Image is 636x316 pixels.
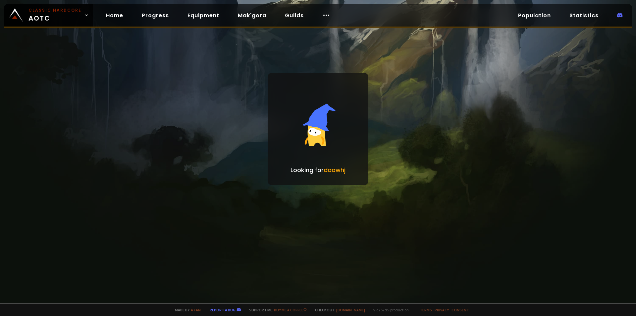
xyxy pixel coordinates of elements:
a: [DOMAIN_NAME] [336,307,365,312]
p: Looking for [291,165,345,174]
a: Mak'gora [233,9,272,22]
span: v. d752d5 - production [369,307,409,312]
a: Privacy [435,307,449,312]
a: Progress [136,9,174,22]
a: Equipment [182,9,225,22]
a: Population [513,9,556,22]
a: Classic HardcoreAOTC [4,4,93,27]
a: Home [101,9,129,22]
span: daawhj [324,166,345,174]
a: Buy me a coffee [274,307,307,312]
a: a fan [191,307,201,312]
a: Guilds [280,9,309,22]
span: Support me, [245,307,307,312]
a: Statistics [564,9,604,22]
a: Consent [451,307,469,312]
span: AOTC [28,7,81,23]
small: Classic Hardcore [28,7,81,13]
a: Report a bug [210,307,236,312]
span: Checkout [311,307,365,312]
span: Made by [171,307,201,312]
a: Terms [420,307,432,312]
